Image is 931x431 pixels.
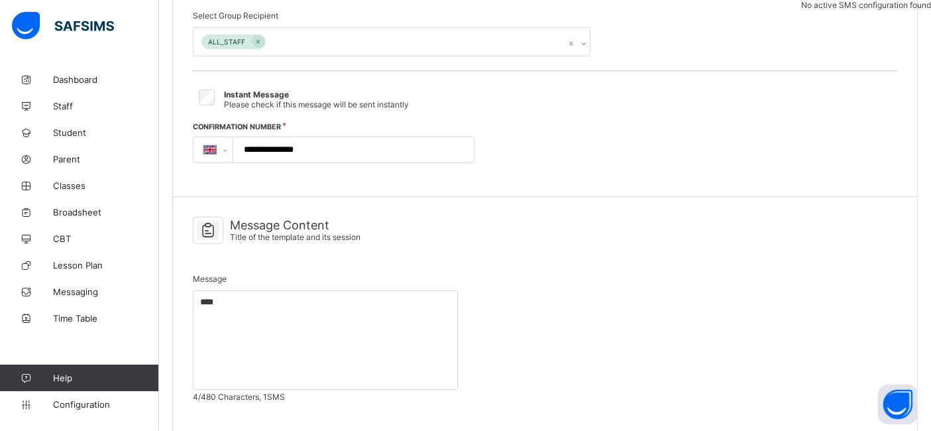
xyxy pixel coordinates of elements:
span: Staff [53,101,159,111]
img: safsims [12,12,114,40]
span: Lesson Plan [53,260,159,271]
span: Configuration [53,399,158,410]
span: Messaging [53,286,159,297]
span: 4 /480 Characters, 1 SMS [193,392,897,402]
span: Select Group Recipient [193,11,278,21]
span: Message [193,274,227,284]
span: Title of the template and its session [230,232,360,242]
span: Student [53,127,159,138]
span: Message Content [230,218,360,232]
button: Open asap [878,385,918,424]
span: Broadsheet [53,207,159,217]
span: Please check if this message will be sent instantly [224,99,409,109]
span: Classes [53,180,159,191]
span: Help [53,373,158,383]
label: Confirmation Number [193,123,281,131]
span: Dashboard [53,74,159,85]
div: ALL_STAFF [201,34,252,50]
span: CBT [53,233,159,244]
span: Parent [53,154,159,164]
span: Instant Message [224,90,289,99]
span: Time Table [53,313,159,324]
